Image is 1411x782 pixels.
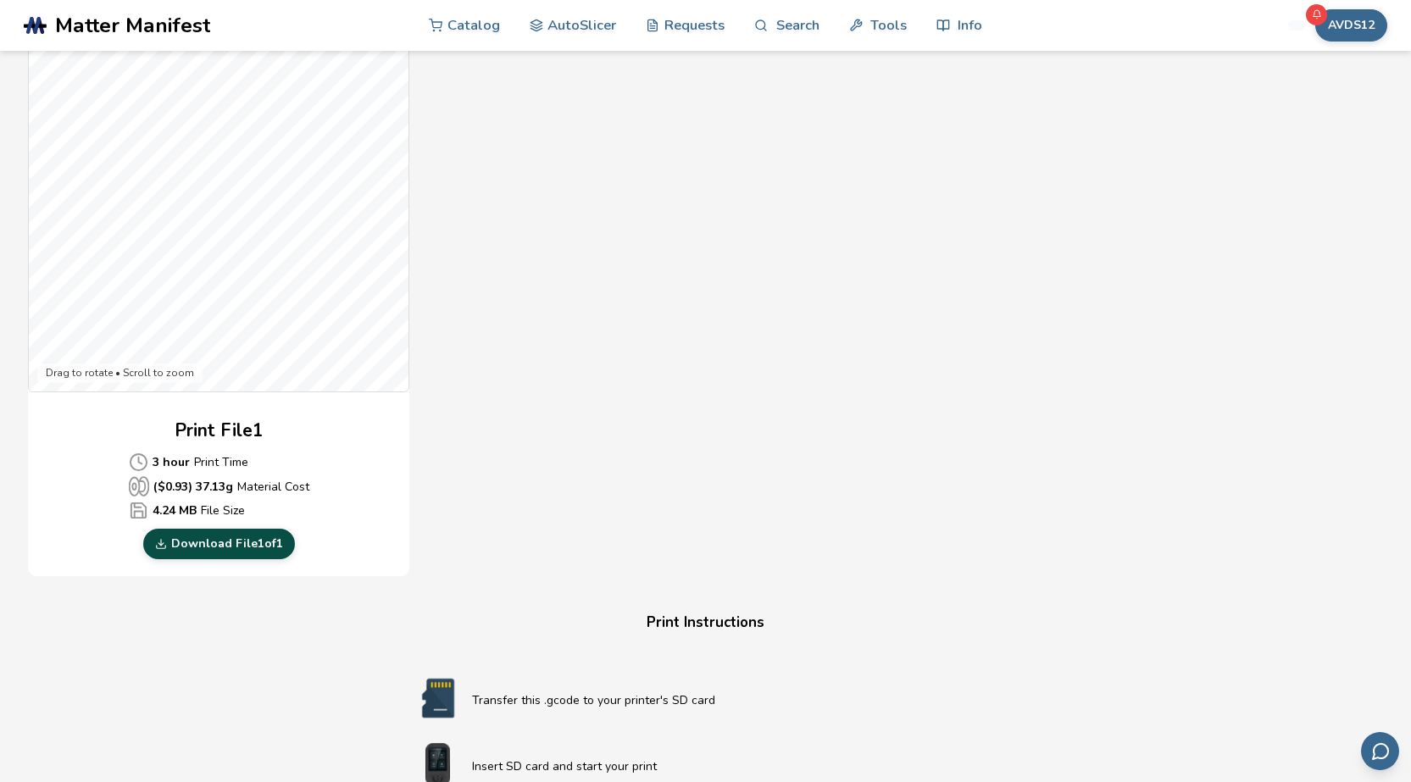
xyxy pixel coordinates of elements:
[129,501,309,520] p: File Size
[129,452,148,472] span: Average Cost
[1361,732,1399,770] button: Send feedback via email
[175,418,264,444] h2: Print File 1
[404,677,472,719] img: SD card
[129,476,309,496] p: Material Cost
[55,14,210,37] span: Matter Manifest
[143,529,295,559] a: Download File1of1
[153,502,197,519] b: 4.24 MB
[384,610,1028,636] h4: Print Instructions
[1315,9,1387,42] button: AVDS12
[129,452,309,472] p: Print Time
[153,478,233,496] b: ($ 0.93 ) 37.13 g
[129,476,149,496] span: Average Cost
[472,691,1008,709] p: Transfer this .gcode to your printer's SD card
[153,453,190,471] b: 3 hour
[37,363,203,384] div: Drag to rotate • Scroll to zoom
[472,757,1008,775] p: Insert SD card and start your print
[129,501,148,520] span: Average Cost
